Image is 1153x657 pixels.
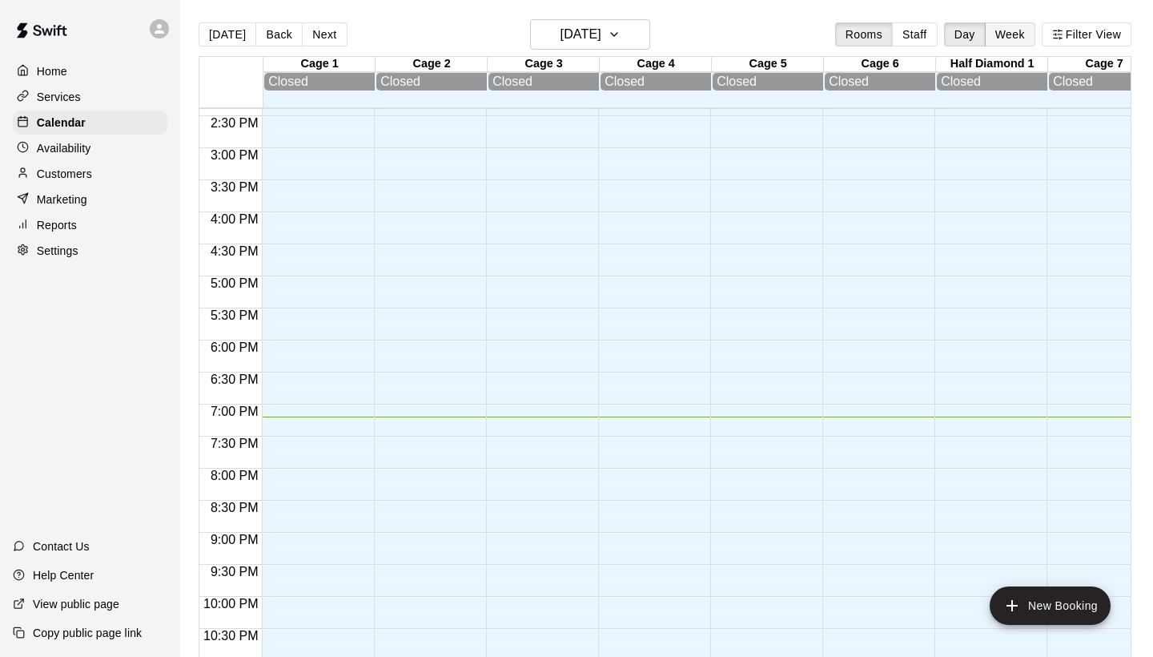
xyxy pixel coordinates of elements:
[488,57,600,72] div: Cage 3
[376,57,488,72] div: Cage 2
[199,629,262,643] span: 10:30 PM
[492,75,595,89] div: Closed
[37,140,91,156] p: Availability
[712,57,824,72] div: Cage 5
[37,89,81,105] p: Services
[605,75,707,89] div: Closed
[37,166,92,182] p: Customers
[829,75,931,89] div: Closed
[13,59,167,83] a: Home
[37,115,86,131] p: Calendar
[13,136,167,160] a: Availability
[1042,22,1131,46] button: Filter View
[835,22,893,46] button: Rooms
[13,239,167,263] a: Settings
[530,19,650,50] button: [DATE]
[268,75,371,89] div: Closed
[207,469,263,482] span: 8:00 PM
[207,308,263,322] span: 5:30 PM
[207,341,263,354] span: 6:00 PM
[255,22,303,46] button: Back
[207,276,263,290] span: 5:00 PM
[207,501,263,514] span: 8:30 PM
[892,22,938,46] button: Staff
[207,373,263,386] span: 6:30 PM
[936,57,1048,72] div: Half Diamond 1
[944,22,986,46] button: Day
[263,57,376,72] div: Cage 1
[302,22,347,46] button: Next
[207,533,263,546] span: 9:00 PM
[717,75,819,89] div: Closed
[380,75,483,89] div: Closed
[33,538,90,554] p: Contact Us
[13,111,167,135] a: Calendar
[37,191,87,208] p: Marketing
[13,162,167,186] a: Customers
[33,567,94,583] p: Help Center
[207,244,263,258] span: 4:30 PM
[207,180,263,194] span: 3:30 PM
[199,597,262,611] span: 10:00 PM
[13,85,167,109] a: Services
[985,22,1035,46] button: Week
[207,437,263,450] span: 7:30 PM
[207,405,263,418] span: 7:00 PM
[207,116,263,130] span: 2:30 PM
[33,625,142,641] p: Copy public page link
[199,22,256,46] button: [DATE]
[207,212,263,226] span: 4:00 PM
[990,586,1111,625] button: add
[13,187,167,212] a: Marketing
[560,23,601,46] h6: [DATE]
[824,57,936,72] div: Cage 6
[37,63,67,79] p: Home
[941,75,1043,89] div: Closed
[207,565,263,578] span: 9:30 PM
[13,213,167,237] a: Reports
[207,148,263,162] span: 3:00 PM
[37,243,78,259] p: Settings
[33,596,119,612] p: View public page
[37,217,77,233] p: Reports
[600,57,712,72] div: Cage 4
